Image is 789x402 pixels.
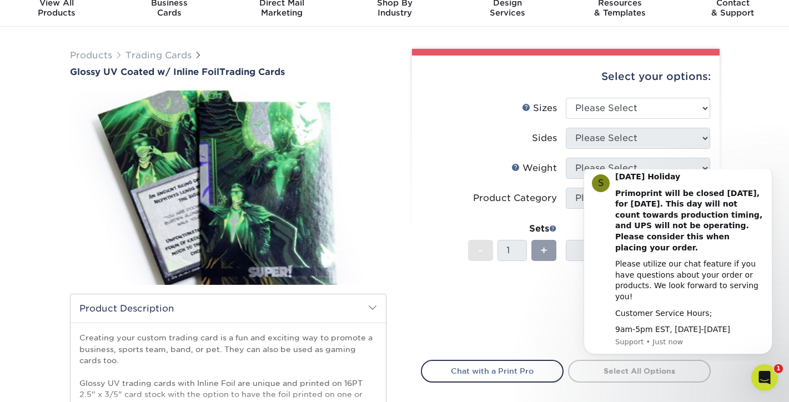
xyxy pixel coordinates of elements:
[70,78,386,297] img: Glossy UV Coated w/ Inline Foil 01
[125,50,192,61] a: Trading Cards
[567,169,789,361] iframe: Intercom notifications message
[421,360,564,382] a: Chat with a Print Pro
[48,155,197,166] div: 9am-5pm EST, [DATE]-[DATE]
[48,139,197,150] div: Customer Service Hours;
[421,56,711,98] div: Select your options:
[70,67,386,77] a: Glossy UV Coated w/ Inline FoilTrading Cards
[522,102,557,115] div: Sizes
[71,294,386,323] h2: Product Description
[70,67,386,77] h1: Trading Cards
[70,50,112,61] a: Products
[511,162,557,175] div: Weight
[532,132,557,145] div: Sides
[473,192,557,205] div: Product Category
[568,360,711,382] a: Select All Options
[468,222,557,235] div: Sets
[48,89,197,133] div: Please utilize our chat feature if you have questions about your order or products. We look forwa...
[751,364,778,391] iframe: Intercom live chat
[48,2,197,166] div: Message content
[566,222,710,235] div: Quantity per Set
[540,242,547,259] span: +
[48,168,197,178] p: Message from Support, sent Just now
[478,242,483,259] span: -
[70,67,219,77] span: Glossy UV Coated w/ Inline Foil
[25,5,43,23] div: Profile image for Support
[48,3,113,12] b: [DATE] Holiday
[774,364,783,373] span: 1
[3,368,94,398] iframe: Google Customer Reviews
[48,19,195,83] b: Primoprint will be closed [DATE], for [DATE]. This day will not count towards production timing, ...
